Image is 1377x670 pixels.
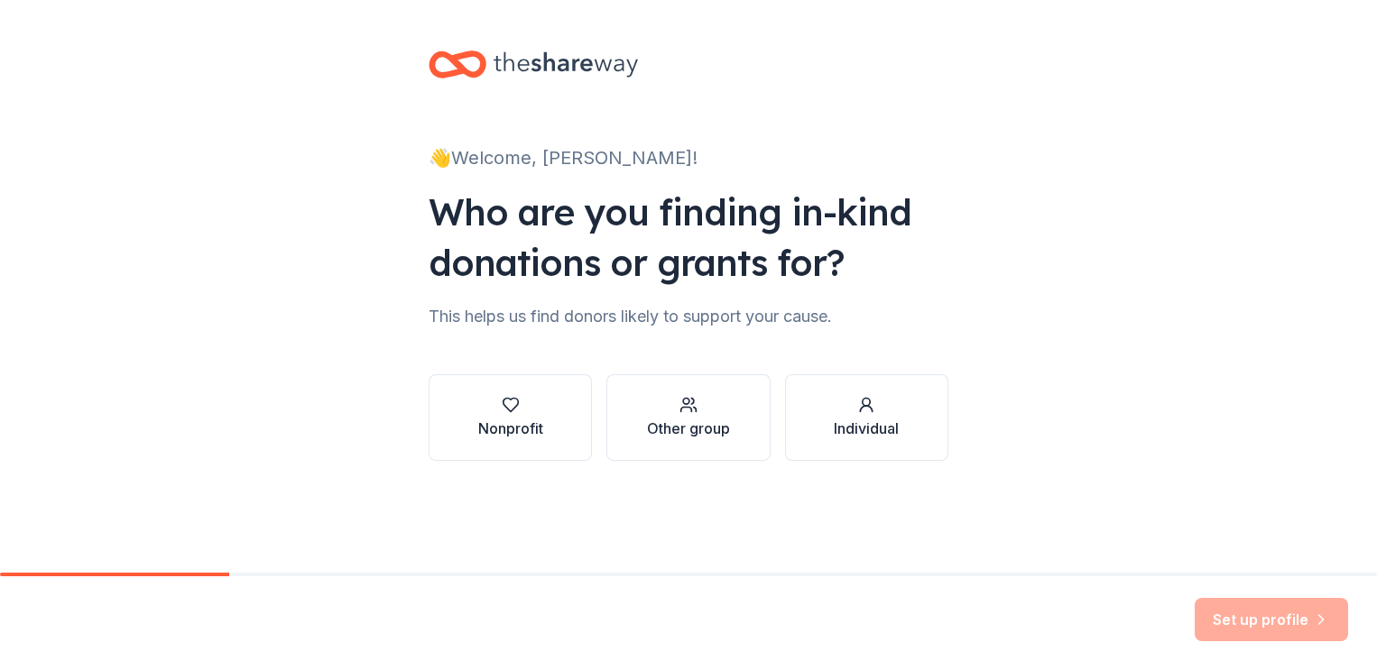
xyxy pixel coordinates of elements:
div: Other group [647,418,730,439]
div: Individual [834,418,899,439]
div: 👋 Welcome, [PERSON_NAME]! [429,143,948,172]
button: Individual [785,374,948,461]
div: Who are you finding in-kind donations or grants for? [429,187,948,288]
div: This helps us find donors likely to support your cause. [429,302,948,331]
div: Nonprofit [478,418,543,439]
button: Nonprofit [429,374,592,461]
button: Other group [606,374,770,461]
